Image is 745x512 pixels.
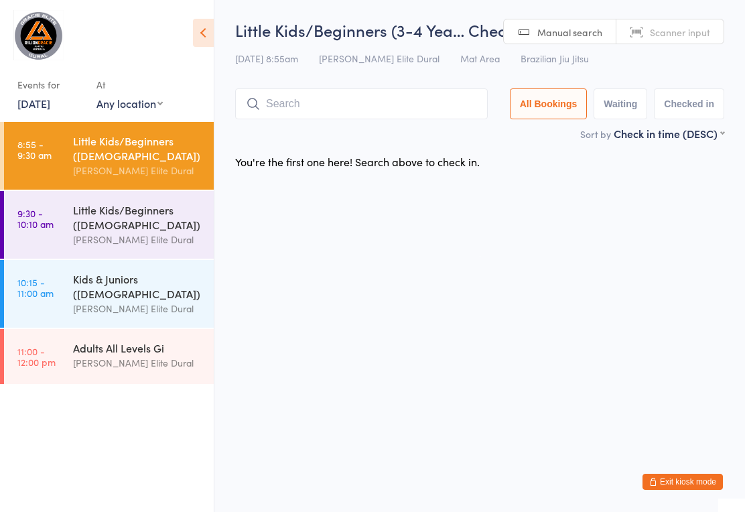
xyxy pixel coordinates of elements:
[73,202,202,232] div: Little Kids/Beginners ([DEMOGRAPHIC_DATA])
[537,25,602,39] span: Manual search
[614,126,724,141] div: Check in time (DESC)
[594,88,647,119] button: Waiting
[17,277,54,298] time: 10:15 - 11:00 am
[642,474,723,490] button: Exit kiosk mode
[73,271,202,301] div: Kids & Juniors ([DEMOGRAPHIC_DATA])
[235,88,488,119] input: Search
[580,127,611,141] label: Sort by
[73,301,202,316] div: [PERSON_NAME] Elite Dural
[235,19,724,41] h2: Little Kids/Beginners (3-4 Yea… Check-in
[4,260,214,328] a: 10:15 -11:00 amKids & Juniors ([DEMOGRAPHIC_DATA])[PERSON_NAME] Elite Dural
[17,96,50,111] a: [DATE]
[73,133,202,163] div: Little Kids/Beginners ([DEMOGRAPHIC_DATA])
[96,96,163,111] div: Any location
[319,52,439,65] span: [PERSON_NAME] Elite Dural
[4,122,214,190] a: 8:55 -9:30 amLittle Kids/Beginners ([DEMOGRAPHIC_DATA])[PERSON_NAME] Elite Dural
[650,25,710,39] span: Scanner input
[4,191,214,259] a: 9:30 -10:10 amLittle Kids/Beginners ([DEMOGRAPHIC_DATA])[PERSON_NAME] Elite Dural
[17,208,54,229] time: 9:30 - 10:10 am
[654,88,724,119] button: Checked in
[96,74,163,96] div: At
[73,163,202,178] div: [PERSON_NAME] Elite Dural
[510,88,588,119] button: All Bookings
[4,329,214,384] a: 11:00 -12:00 pmAdults All Levels Gi[PERSON_NAME] Elite Dural
[73,232,202,247] div: [PERSON_NAME] Elite Dural
[460,52,500,65] span: Mat Area
[17,346,56,367] time: 11:00 - 12:00 pm
[13,10,64,60] img: Gracie Elite Jiu Jitsu Dural
[235,154,480,169] div: You're the first one here! Search above to check in.
[73,355,202,371] div: [PERSON_NAME] Elite Dural
[235,52,298,65] span: [DATE] 8:55am
[521,52,589,65] span: Brazilian Jiu Jitsu
[73,340,202,355] div: Adults All Levels Gi
[17,74,83,96] div: Events for
[17,139,52,160] time: 8:55 - 9:30 am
